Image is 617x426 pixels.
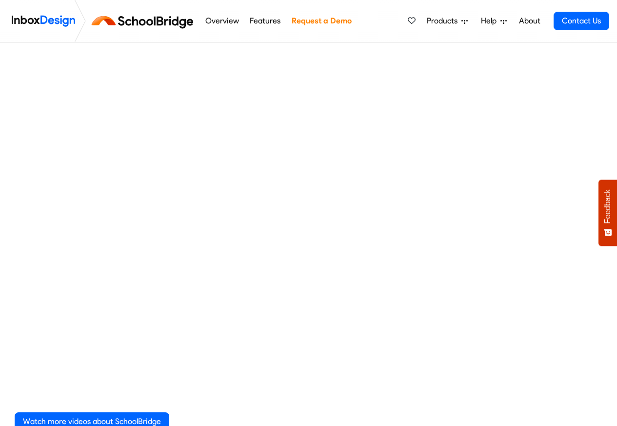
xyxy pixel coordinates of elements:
a: Products [423,11,472,31]
a: Request a Demo [289,11,354,31]
a: Overview [202,11,241,31]
span: Help [481,15,500,27]
span: Products [427,15,461,27]
span: Feedback [603,189,612,223]
a: Features [247,11,283,31]
a: Contact Us [554,12,609,30]
button: Feedback - Show survey [598,180,617,246]
a: About [516,11,543,31]
a: Help [477,11,511,31]
img: schoolbridge logo [90,9,199,33]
